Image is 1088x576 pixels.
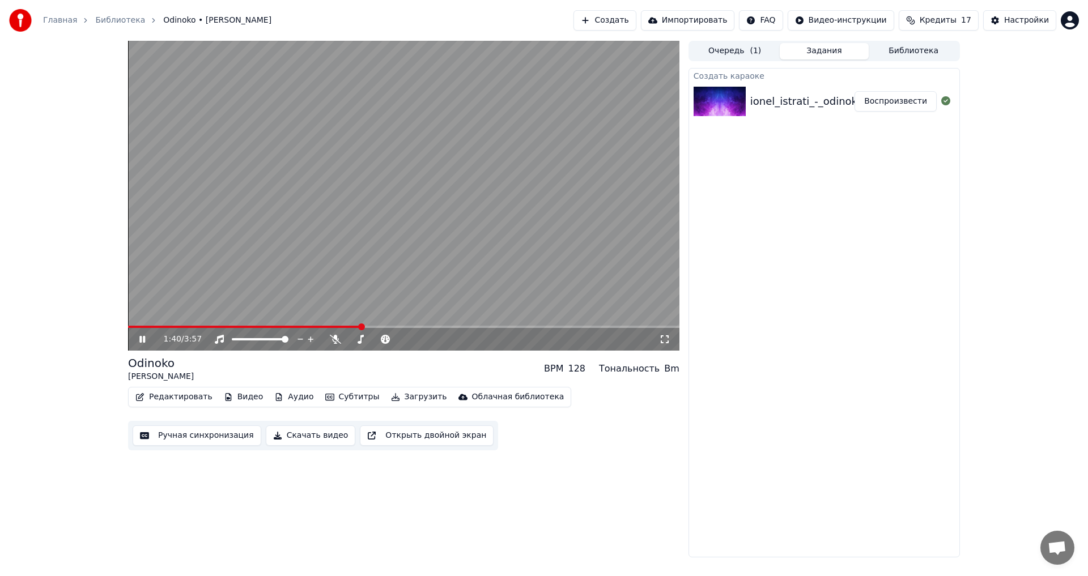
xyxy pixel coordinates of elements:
div: ionel_istrati_-_odinoko_([DOMAIN_NAME]) [750,93,962,109]
div: Bm [664,362,679,376]
button: Видео [219,389,268,405]
div: / [164,334,191,345]
span: 1:40 [164,334,181,345]
nav: breadcrumb [43,15,271,26]
button: Импортировать [641,10,735,31]
a: Главная [43,15,77,26]
button: Воспроизвести [855,91,937,112]
button: Скачать видео [266,425,356,446]
div: BPM [544,362,563,376]
a: Библиотека [95,15,145,26]
span: ( 1 ) [750,45,761,57]
div: Облачная библиотека [472,391,564,403]
span: Кредиты [920,15,957,26]
button: Настройки [983,10,1056,31]
button: Очередь [690,43,780,59]
button: Открыть двойной экран [360,425,494,446]
button: Кредиты17 [899,10,979,31]
button: Задания [780,43,869,59]
img: youka [9,9,32,32]
div: Открытый чат [1040,531,1074,565]
button: Создать [573,10,636,31]
div: Настройки [1004,15,1049,26]
button: FAQ [739,10,783,31]
span: Odinoko • [PERSON_NAME] [163,15,271,26]
div: Тональность [599,362,660,376]
button: Редактировать [131,389,217,405]
button: Аудио [270,389,318,405]
button: Субтитры [321,389,384,405]
span: 3:57 [184,334,202,345]
button: Видео-инструкции [788,10,894,31]
div: 128 [568,362,585,376]
span: 17 [961,15,971,26]
button: Ручная синхронизация [133,425,261,446]
div: Создать караоке [689,69,959,82]
div: Odinoko [128,355,194,371]
button: Библиотека [869,43,958,59]
button: Загрузить [386,389,452,405]
div: [PERSON_NAME] [128,371,194,382]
